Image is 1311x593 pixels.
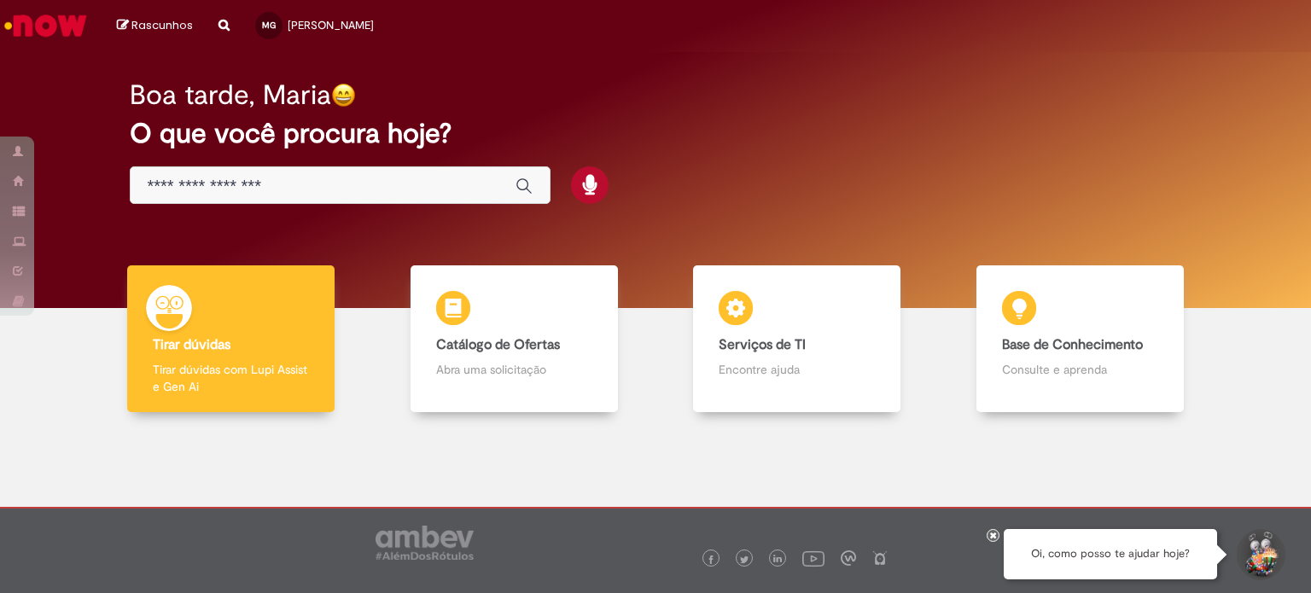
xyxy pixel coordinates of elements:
[773,555,782,565] img: logo_footer_linkedin.png
[153,361,309,395] p: Tirar dúvidas com Lupi Assist e Gen Ai
[655,265,939,413] a: Serviços de TI Encontre ajuda
[872,550,888,566] img: logo_footer_naosei.png
[130,80,331,110] h2: Boa tarde, Maria
[1002,336,1143,353] b: Base de Conhecimento
[1002,361,1158,378] p: Consulte e aprenda
[2,9,90,43] img: ServiceNow
[436,361,592,378] p: Abra uma solicitação
[719,361,875,378] p: Encontre ajuda
[719,336,806,353] b: Serviços de TI
[262,20,276,31] span: MG
[802,547,824,569] img: logo_footer_youtube.png
[288,18,374,32] span: [PERSON_NAME]
[1234,529,1285,580] button: Iniciar Conversa de Suporte
[740,555,749,564] img: logo_footer_twitter.png
[1004,529,1217,579] div: Oi, como posso te ajudar hoje?
[939,265,1222,413] a: Base de Conhecimento Consulte e aprenda
[841,550,856,566] img: logo_footer_workplace.png
[707,555,715,564] img: logo_footer_facebook.png
[117,18,193,34] a: Rascunhos
[331,83,356,108] img: happy-face.png
[131,17,193,33] span: Rascunhos
[153,336,230,353] b: Tirar dúvidas
[373,265,656,413] a: Catálogo de Ofertas Abra uma solicitação
[90,265,373,413] a: Tirar dúvidas Tirar dúvidas com Lupi Assist e Gen Ai
[436,336,560,353] b: Catálogo de Ofertas
[376,526,474,560] img: logo_footer_ambev_rotulo_gray.png
[130,119,1182,148] h2: O que você procura hoje?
